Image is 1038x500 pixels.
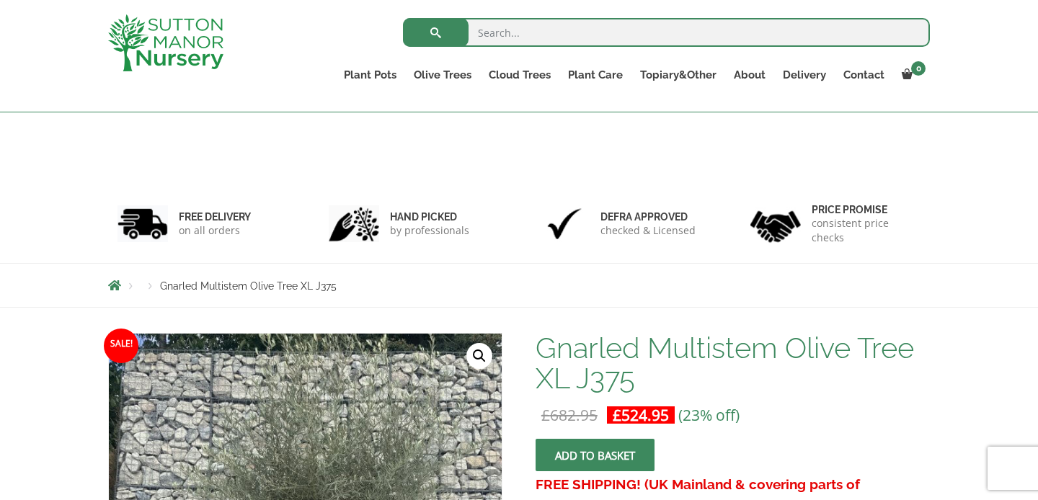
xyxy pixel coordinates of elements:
[613,405,621,425] span: £
[466,343,492,369] a: View full-screen image gallery
[539,205,590,242] img: 3.jpg
[335,65,405,85] a: Plant Pots
[812,216,921,245] p: consistent price checks
[835,65,893,85] a: Contact
[725,65,774,85] a: About
[160,280,337,292] span: Gnarled Multistem Olive Tree XL J375
[390,210,469,223] h6: hand picked
[403,18,930,47] input: Search...
[911,61,926,76] span: 0
[117,205,168,242] img: 1.jpg
[893,65,930,85] a: 0
[631,65,725,85] a: Topiary&Other
[541,405,550,425] span: £
[559,65,631,85] a: Plant Care
[108,280,930,291] nav: Breadcrumbs
[480,65,559,85] a: Cloud Trees
[678,405,740,425] span: (23% off)
[541,405,598,425] bdi: 682.95
[613,405,669,425] bdi: 524.95
[179,223,251,238] p: on all orders
[536,333,930,393] h1: Gnarled Multistem Olive Tree XL J375
[600,223,696,238] p: checked & Licensed
[179,210,251,223] h6: FREE DELIVERY
[390,223,469,238] p: by professionals
[104,329,138,363] span: Sale!
[774,65,835,85] a: Delivery
[405,65,480,85] a: Olive Trees
[600,210,696,223] h6: Defra approved
[108,14,223,71] img: logo
[812,203,921,216] h6: Price promise
[750,202,801,246] img: 4.jpg
[329,205,379,242] img: 2.jpg
[536,439,655,471] button: Add to basket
